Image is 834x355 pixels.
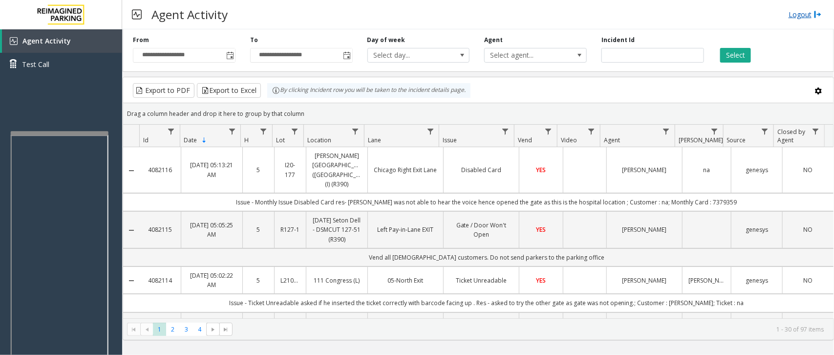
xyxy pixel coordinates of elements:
[720,48,751,63] button: Select
[224,48,235,62] span: Toggle popup
[485,48,566,62] span: Select agent...
[184,136,197,144] span: Date
[789,165,828,175] a: NO
[613,276,676,285] a: [PERSON_NAME]
[660,125,673,138] a: Agent Filter Menu
[542,125,555,138] a: Vend Filter Menu
[777,128,805,144] span: Closed by Agent
[140,248,834,266] td: Vend all [DEMOGRAPHIC_DATA] customers. Do not send parkers to the parking office
[604,136,620,144] span: Agent
[133,36,149,44] label: From
[737,276,776,285] a: genesys
[536,276,546,285] span: YES
[809,125,822,138] a: Closed by Agent Filter Menu
[789,276,828,285] a: NO
[374,225,437,234] a: Left Pay-in-Lane EXIT
[803,166,813,174] span: NO
[518,136,532,144] span: Vend
[525,225,556,234] a: YES
[147,2,233,26] h3: Agent Activity
[123,277,140,285] a: Collapse Details
[165,125,178,138] a: Id Filter Menu
[22,59,49,69] span: Test Call
[280,276,300,285] a: L21066000
[249,165,268,175] a: 5
[140,193,834,211] td: Issue - Monthly Issue Disabled Card res- [PERSON_NAME] was not able to hear the voice hence opene...
[424,125,437,138] a: Lane Filter Menu
[146,276,175,285] a: 4082114
[536,225,546,234] span: YES
[272,87,280,94] img: infoIcon.svg
[374,276,437,285] a: 05-North Exit
[688,165,725,175] a: na
[206,323,219,336] span: Go to the next page
[525,165,556,175] a: YES
[249,276,268,285] a: 5
[238,325,824,333] kendo-pager-info: 1 - 30 of 97 items
[679,136,723,144] span: [PERSON_NAME]
[312,276,362,285] a: 111 Congress (L)
[613,225,676,234] a: [PERSON_NAME]
[789,225,828,234] a: NO
[803,276,813,285] span: NO
[803,225,813,234] span: NO
[133,83,194,98] button: Export to PDF
[312,151,362,189] a: [PERSON_NAME][GEOGRAPHIC_DATA] ([GEOGRAPHIC_DATA]) (I) (R390)
[222,326,230,333] span: Go to the last page
[449,276,513,285] a: Ticket Unreadable
[601,36,635,44] label: Incident Id
[368,48,449,62] span: Select day...
[10,37,18,45] img: 'icon'
[267,83,470,98] div: By clicking Incident row you will be taken to the incident details page.
[187,271,236,289] a: [DATE] 05:02:22 AM
[132,2,142,26] img: pageIcon
[187,317,236,335] a: [DATE] 04:59:49 AM
[374,165,437,175] a: Chicago Right Exit Lane
[193,323,206,336] span: Page 4
[525,276,556,285] a: YES
[197,83,261,98] button: Export to Excel
[499,125,512,138] a: Issue Filter Menu
[613,165,676,175] a: [PERSON_NAME]
[187,160,236,179] a: [DATE] 05:13:21 AM
[146,165,175,175] a: 4082116
[280,225,300,234] a: R127-1
[123,105,834,122] div: Drag a column header and drop it here to group by that column
[123,125,834,318] div: Data table
[249,225,268,234] a: 5
[484,36,503,44] label: Agent
[814,9,822,20] img: logout
[200,136,208,144] span: Sortable
[585,125,598,138] a: Video Filter Menu
[166,323,179,336] span: Page 2
[250,36,258,44] label: To
[349,125,362,138] a: Location Filter Menu
[123,167,140,175] a: Collapse Details
[758,125,771,138] a: Source Filter Menu
[688,276,725,285] a: [PERSON_NAME]
[209,326,217,333] span: Go to the next page
[288,125,301,138] a: Lot Filter Menu
[153,323,166,336] span: Page 1
[225,125,238,138] a: Date Filter Menu
[561,136,577,144] span: Video
[368,136,381,144] span: Lane
[367,36,406,44] label: Day of week
[276,136,285,144] span: Lot
[737,225,776,234] a: genesys
[342,48,352,62] span: Toggle popup
[307,136,331,144] span: Location
[22,36,71,45] span: Agent Activity
[536,166,546,174] span: YES
[737,165,776,175] a: genesys
[449,165,513,175] a: Disabled Card
[443,136,457,144] span: Issue
[245,136,249,144] span: H
[280,160,300,179] a: I20-177
[140,294,834,312] td: Issue - Ticket Unreadable asked if he inserted the ticket correctly with barcode facing up . Res ...
[789,9,822,20] a: Logout
[2,29,122,53] a: Agent Activity
[219,323,233,336] span: Go to the last page
[180,323,193,336] span: Page 3
[187,221,236,239] a: [DATE] 05:05:25 AM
